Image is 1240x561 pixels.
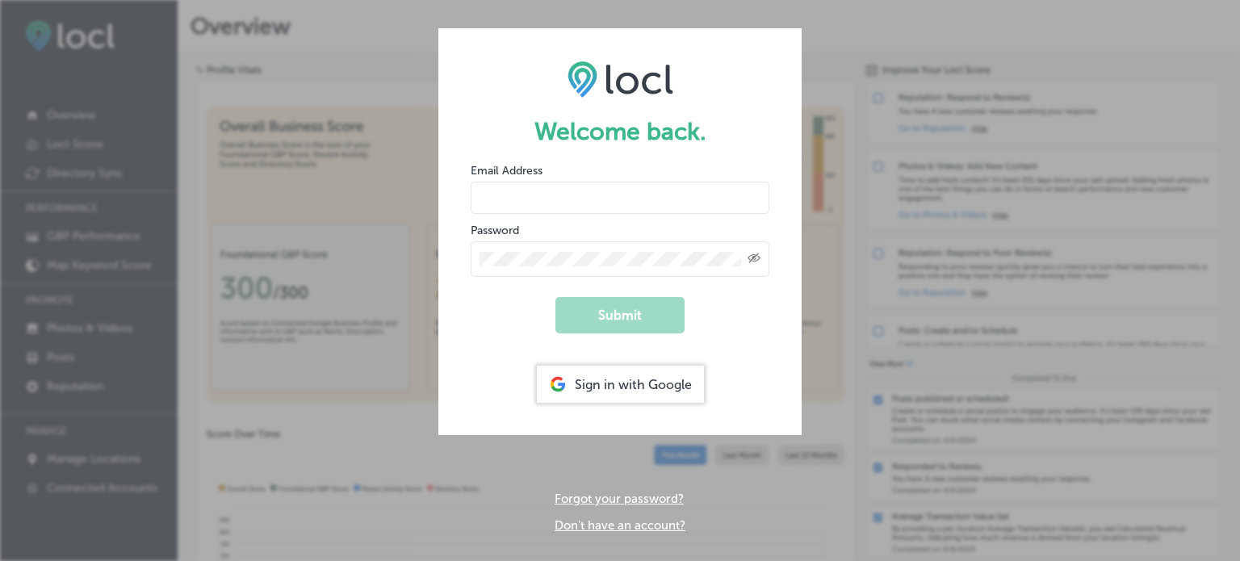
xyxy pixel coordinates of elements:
img: LOCL logo [568,61,673,98]
a: Forgot your password? [555,492,684,506]
span: Toggle password visibility [748,252,760,266]
h1: Welcome back. [471,117,769,146]
div: Sign in with Google [537,366,704,403]
label: Password [471,224,519,237]
button: Submit [555,297,685,333]
label: Email Address [471,164,542,178]
a: Don't have an account? [555,518,685,533]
